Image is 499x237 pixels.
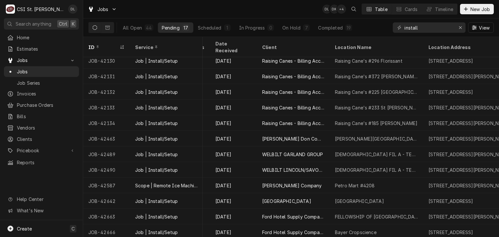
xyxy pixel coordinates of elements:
[262,57,325,64] div: Raising Canes - Billing Account
[429,89,473,95] div: [STREET_ADDRESS]
[262,213,325,220] div: Ford Hotel Supply Company
[83,131,130,146] div: JOB-42463
[72,20,75,27] span: K
[146,24,152,31] div: 44
[262,120,325,127] div: Raising Canes - Billing Account
[97,6,109,13] span: Jobs
[123,24,142,31] div: All Open
[135,44,196,51] div: Service
[17,102,76,108] span: Purchase Orders
[135,57,178,64] div: Job | Install/Setup
[210,53,257,69] div: [DATE]
[330,5,339,14] div: DK
[135,213,178,220] div: Job | Install/Setup
[210,84,257,100] div: [DATE]
[4,32,79,43] a: Home
[435,6,453,13] div: Timeline
[135,151,178,158] div: Job | Install/Setup
[17,80,76,86] span: Job Series
[85,4,120,15] a: Go to Jobs
[17,6,65,13] div: CSI St. [PERSON_NAME]
[83,162,130,178] div: JOB-42490
[184,24,188,31] div: 17
[210,69,257,84] div: [DATE]
[335,104,418,111] div: Raising Cane's #233 St [PERSON_NAME]
[262,73,325,80] div: Raising Canes - Billing Account
[322,5,331,14] div: DL
[135,229,178,236] div: Job | Install/Setup
[262,229,325,236] div: Ford Hotel Supply Company
[210,178,257,193] div: [DATE]
[4,111,79,122] a: Bills
[429,57,473,64] div: [STREET_ADDRESS]
[210,115,257,131] div: [DATE]
[337,5,346,14] div: + 4
[429,229,473,236] div: [STREET_ADDRESS]
[17,136,76,143] span: Clients
[17,68,76,75] span: Jobs
[262,151,323,158] div: WELBILT GARLAND GROUP
[198,24,221,31] div: Scheduled
[6,5,15,14] div: C
[4,194,79,205] a: Go to Help Center
[83,115,130,131] div: JOB-42134
[262,167,325,173] div: WELBILT LINCOLN/SAVORY/MERCO
[335,182,375,189] div: Petro Mart #4208
[478,24,491,31] span: View
[4,145,79,156] a: Go to Pricebook
[335,73,418,80] div: Raising Cane's #372 [PERSON_NAME]
[210,209,257,224] div: [DATE]
[335,167,418,173] div: [DEMOGRAPHIC_DATA] FIL A - TESSON FERRY
[59,20,67,27] span: Ctrl
[135,167,178,173] div: Job | Install/Setup
[17,90,76,97] span: Invoices
[17,34,76,41] span: Home
[83,193,130,209] div: JOB-42642
[4,44,79,54] a: Estimates
[225,24,229,31] div: 1
[17,226,32,231] span: Create
[17,196,75,203] span: Help Center
[330,5,339,14] div: Drew Koonce's Avatar
[88,44,118,51] div: ID
[455,22,466,33] button: Erase input
[375,6,388,13] div: Table
[135,120,178,127] div: Job | Install/Setup
[460,4,494,14] button: New Job
[468,22,494,33] button: View
[335,44,417,51] div: Location Name
[83,53,130,69] div: JOB-42130
[349,4,359,14] button: Open search
[17,45,76,52] span: Estimates
[135,198,178,205] div: Job | Install/Setup
[83,209,130,224] div: JOB-42663
[4,18,79,30] button: Search anythingCtrlK
[17,147,66,154] span: Pricebook
[135,135,178,142] div: Job | Install/Setup
[335,120,417,127] div: Raising Cane's #185 [PERSON_NAME]
[83,84,130,100] div: JOB-42132
[4,55,79,66] a: Go to Jobs
[16,20,51,27] span: Search anything
[83,146,130,162] div: JOB-42489
[135,89,178,95] div: Job | Install/Setup
[335,198,384,205] div: [GEOGRAPHIC_DATA]
[135,104,178,111] div: Job | Install/Setup
[135,73,178,80] div: Job | Install/Setup
[239,24,265,31] div: In Progress
[4,78,79,88] a: Job Series
[304,24,308,31] div: 7
[347,24,351,31] div: 19
[4,205,79,216] a: Go to What's New
[17,159,76,166] span: Reports
[335,135,418,142] div: [PERSON_NAME][GEOGRAPHIC_DATA]
[17,113,76,120] span: Bills
[4,100,79,110] a: Purchase Orders
[83,100,130,115] div: JOB-42133
[17,124,76,131] span: Vendors
[68,5,77,14] div: DL
[404,22,453,33] input: Keyword search
[4,88,79,99] a: Invoices
[210,146,257,162] div: [DATE]
[269,24,273,31] div: 0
